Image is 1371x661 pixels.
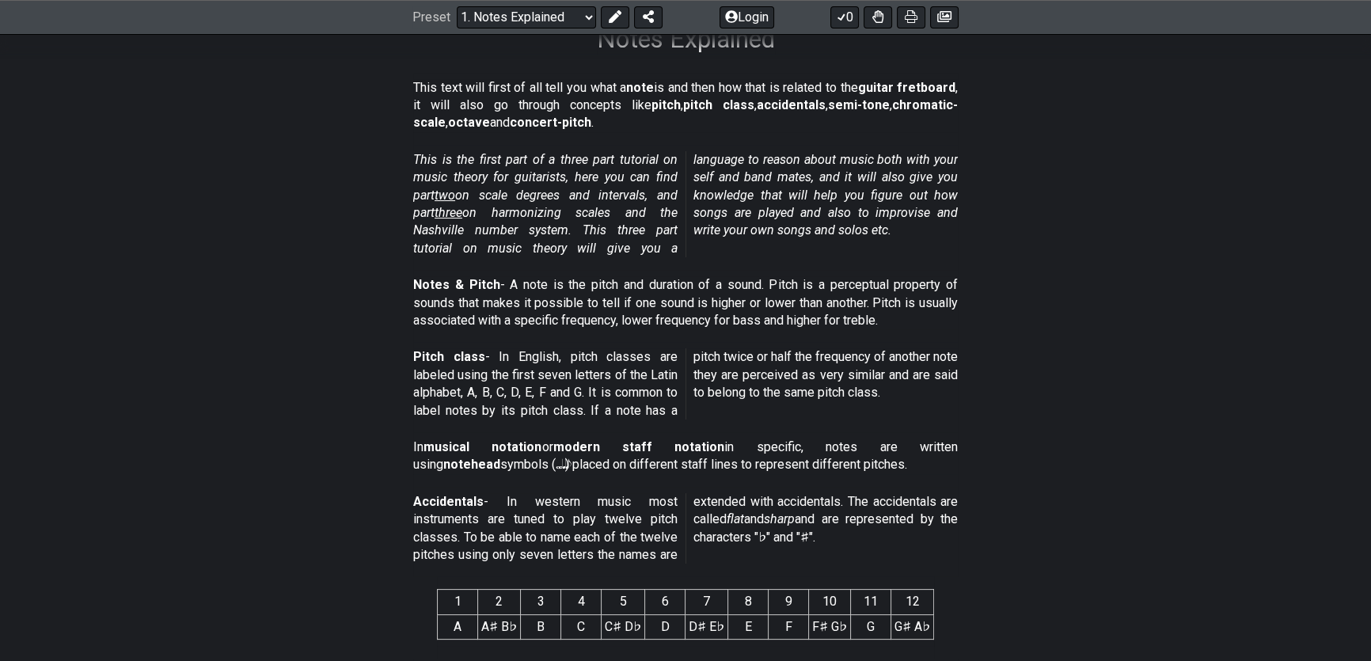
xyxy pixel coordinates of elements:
th: 11 [851,590,891,614]
span: three [435,205,462,220]
strong: pitch class [683,97,754,112]
strong: semi-tone [828,97,890,112]
strong: musical notation [423,439,541,454]
strong: Notes & Pitch [413,277,499,292]
td: A♯ B♭ [478,614,521,639]
strong: pitch [651,97,681,112]
td: C♯ D♭ [602,614,645,639]
strong: accidentals [757,97,826,112]
strong: Accidentals [413,494,484,509]
th: 12 [891,590,934,614]
th: 6 [645,590,685,614]
select: Preset [457,6,596,28]
button: Share Preset [634,6,663,28]
p: - A note is the pitch and duration of a sound. Pitch is a perceptual property of sounds that make... [413,276,958,329]
button: Login [720,6,774,28]
button: Create image [930,6,959,28]
strong: note [626,80,654,95]
th: 9 [769,590,809,614]
th: 10 [809,590,851,614]
strong: Pitch class [413,349,485,364]
td: E [728,614,769,639]
button: Edit Preset [601,6,629,28]
strong: concert-pitch [510,115,591,130]
td: A [438,614,478,639]
p: - In western music most instruments are tuned to play twelve pitch classes. To be able to name ea... [413,493,958,564]
td: B [521,614,561,639]
td: G♯ A♭ [891,614,934,639]
td: D♯ E♭ [685,614,728,639]
th: 7 [685,590,728,614]
h1: Notes Explained [597,24,775,54]
th: 1 [438,590,478,614]
em: This is the first part of a three part tutorial on music theory for guitarists, here you can find... [413,152,958,256]
button: 0 [830,6,859,28]
p: This text will first of all tell you what a is and then how that is related to the , it will also... [413,79,958,132]
em: flat [727,511,744,526]
th: 3 [521,590,561,614]
th: 8 [728,590,769,614]
td: F♯ G♭ [809,614,851,639]
em: sharp [764,511,795,526]
td: F [769,614,809,639]
button: Print [897,6,925,28]
span: Preset [412,10,450,25]
span: two [435,188,455,203]
th: 2 [478,590,521,614]
button: Toggle Dexterity for all fretkits [864,6,892,28]
strong: notehead [443,457,500,472]
p: In or in specific, notes are written using symbols (𝅝 𝅗𝅥 𝅘𝅥 𝅘𝅥𝅮) placed on different staff lines to r... [413,439,958,474]
th: 5 [602,590,645,614]
strong: octave [448,115,490,130]
p: - In English, pitch classes are labeled using the first seven letters of the Latin alphabet, A, B... [413,348,958,420]
th: 4 [561,590,602,614]
strong: modern staff notation [553,439,724,454]
td: D [645,614,685,639]
td: C [561,614,602,639]
td: G [851,614,891,639]
strong: guitar fretboard [857,80,955,95]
